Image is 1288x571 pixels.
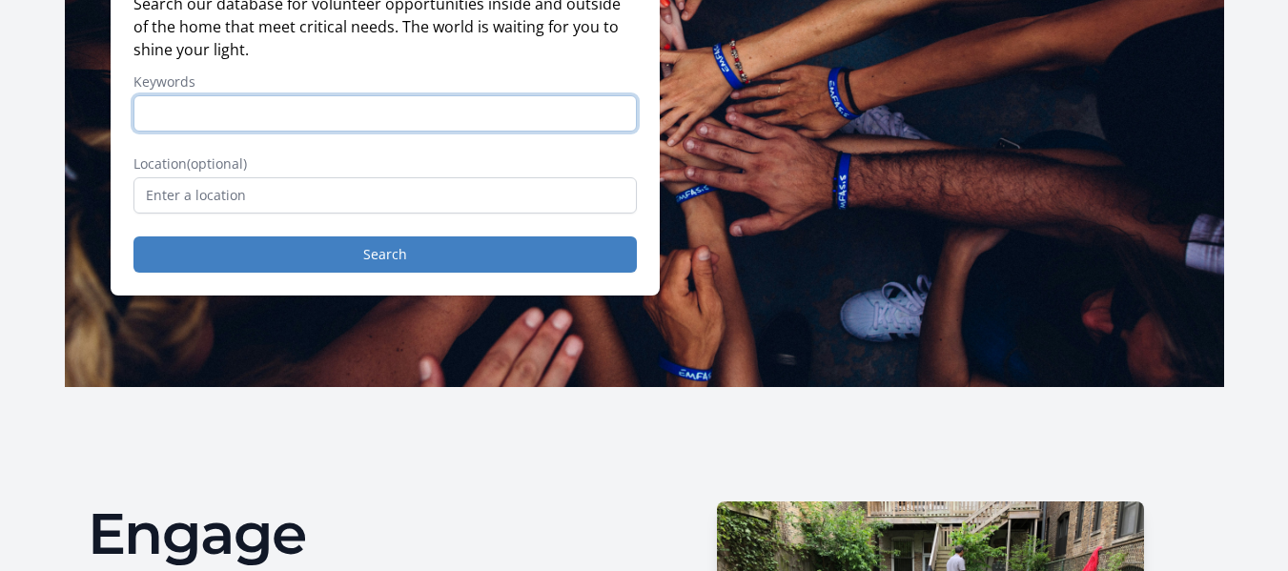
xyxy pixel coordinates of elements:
button: Search [133,236,637,273]
input: Enter a location [133,177,637,214]
label: Location [133,154,637,173]
h2: Engage [88,505,629,562]
label: Keywords [133,72,637,92]
span: (optional) [187,154,247,173]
